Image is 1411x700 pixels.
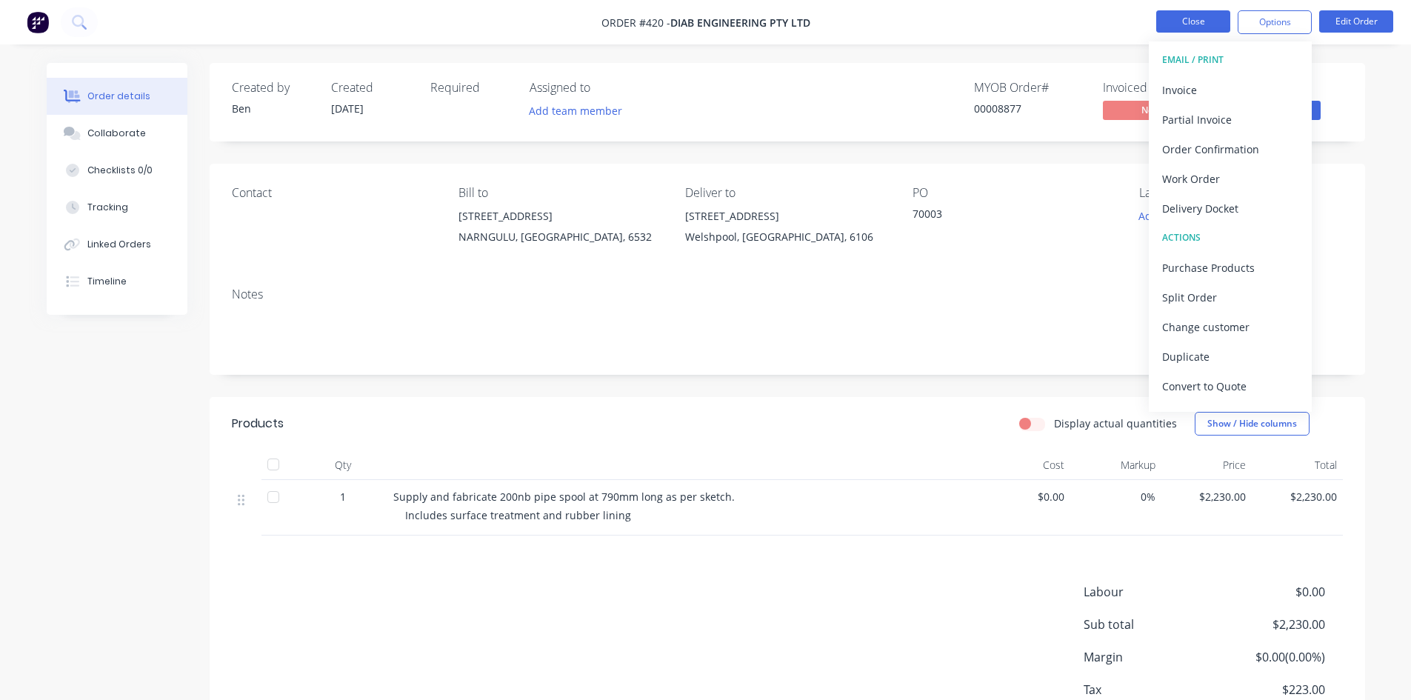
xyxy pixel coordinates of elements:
[47,189,187,226] button: Tracking
[232,415,284,433] div: Products
[1162,376,1298,397] div: Convert to Quote
[47,152,187,189] button: Checklists 0/0
[530,101,630,121] button: Add team member
[1149,371,1312,401] button: Convert to Quote
[87,127,146,140] div: Collaborate
[405,508,631,522] span: Includes surface treatment and rubber lining
[1149,282,1312,312] button: Split Order
[1070,450,1161,480] div: Markup
[980,450,1071,480] div: Cost
[340,489,346,504] span: 1
[1162,257,1298,279] div: Purchase Products
[1215,681,1324,699] span: $223.00
[670,16,810,30] span: DIAB ENGINEERING PTY LTD
[913,206,1098,227] div: 70003
[521,101,630,121] button: Add team member
[331,101,364,116] span: [DATE]
[1162,139,1298,160] div: Order Confirmation
[232,186,435,200] div: Contact
[1162,168,1298,190] div: Work Order
[1162,198,1298,219] div: Delivery Docket
[1103,101,1192,119] span: No
[1156,10,1230,33] button: Close
[1215,616,1324,633] span: $2,230.00
[685,186,888,200] div: Deliver to
[1258,489,1337,504] span: $2,230.00
[47,115,187,152] button: Collaborate
[1084,681,1215,699] span: Tax
[1149,401,1312,430] button: Archive
[1149,253,1312,282] button: Purchase Products
[986,489,1065,504] span: $0.00
[1319,10,1393,33] button: Edit Order
[1139,186,1342,200] div: Labels
[974,81,1085,95] div: MYOB Order #
[530,81,678,95] div: Assigned to
[87,164,153,177] div: Checklists 0/0
[1162,228,1298,247] div: ACTIONS
[87,275,127,288] div: Timeline
[1149,223,1312,253] button: ACTIONS
[298,450,387,480] div: Qty
[1084,648,1215,666] span: Margin
[1149,134,1312,164] button: Order Confirmation
[1162,109,1298,130] div: Partial Invoice
[1149,75,1312,104] button: Invoice
[974,101,1085,116] div: 00008877
[47,263,187,300] button: Timeline
[232,101,313,116] div: Ben
[1149,312,1312,341] button: Change customer
[1252,450,1343,480] div: Total
[1215,648,1324,666] span: $0.00 ( 0.00 %)
[1149,45,1312,75] button: EMAIL / PRINT
[1084,583,1215,601] span: Labour
[1162,346,1298,367] div: Duplicate
[232,81,313,95] div: Created by
[1076,489,1155,504] span: 0%
[458,227,661,247] div: NARNGULU, [GEOGRAPHIC_DATA], 6532
[27,11,49,33] img: Factory
[1054,416,1177,431] label: Display actual quantities
[1103,81,1214,95] div: Invoiced
[1195,412,1310,436] button: Show / Hide columns
[430,81,512,95] div: Required
[1162,50,1298,70] div: EMAIL / PRINT
[1149,164,1312,193] button: Work Order
[232,287,1343,301] div: Notes
[1149,341,1312,371] button: Duplicate
[1162,79,1298,101] div: Invoice
[1162,287,1298,308] div: Split Order
[685,206,888,253] div: [STREET_ADDRESS]Welshpool, [GEOGRAPHIC_DATA], 6106
[1149,193,1312,223] button: Delivery Docket
[458,206,661,227] div: [STREET_ADDRESS]
[1084,616,1215,633] span: Sub total
[685,227,888,247] div: Welshpool, [GEOGRAPHIC_DATA], 6106
[1149,104,1312,134] button: Partial Invoice
[47,78,187,115] button: Order details
[1238,10,1312,34] button: Options
[87,201,128,214] div: Tracking
[601,16,670,30] span: Order #420 -
[1215,583,1324,601] span: $0.00
[87,90,150,103] div: Order details
[47,226,187,263] button: Linked Orders
[458,206,661,253] div: [STREET_ADDRESS]NARNGULU, [GEOGRAPHIC_DATA], 6532
[331,81,413,95] div: Created
[87,238,151,251] div: Linked Orders
[458,186,661,200] div: Bill to
[913,186,1115,200] div: PO
[1167,489,1247,504] span: $2,230.00
[1131,206,1199,226] button: Add labels
[1162,316,1298,338] div: Change customer
[393,490,735,504] span: Supply and fabricate 200nb pipe spool at 790mm long as per sketch.
[685,206,888,227] div: [STREET_ADDRESS]
[1162,405,1298,427] div: Archive
[1161,450,1252,480] div: Price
